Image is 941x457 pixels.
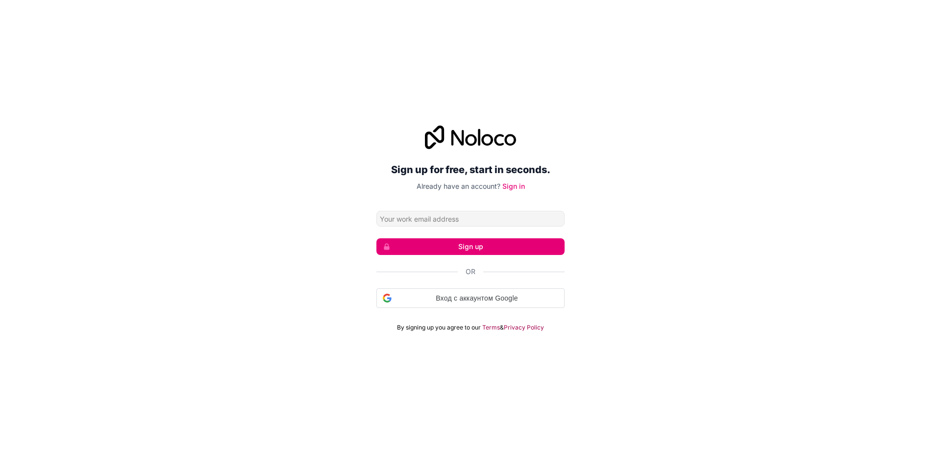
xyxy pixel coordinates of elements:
div: Вход с аккаунтом Google [376,288,565,308]
input: Email address [376,211,565,227]
span: Already have an account? [417,182,500,190]
a: Terms [482,324,500,331]
button: Sign up [376,238,565,255]
h2: Sign up for free, start in seconds. [376,161,565,178]
span: Вход с аккаунтом Google [396,293,558,304]
a: Privacy Policy [504,324,544,331]
span: Or [466,267,475,277]
span: & [500,324,504,331]
a: Sign in [502,182,525,190]
iframe: Intercom notifications message [745,383,941,452]
span: By signing up you agree to our [397,324,481,331]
